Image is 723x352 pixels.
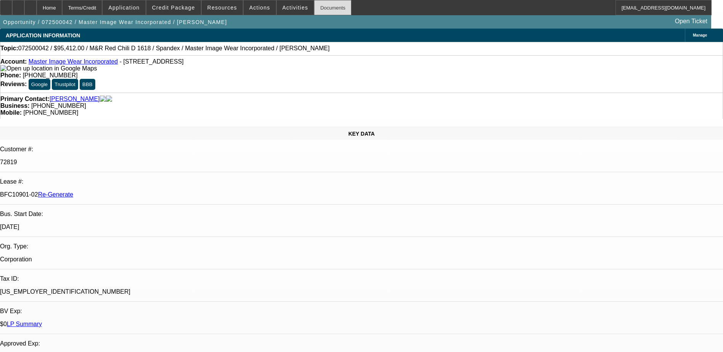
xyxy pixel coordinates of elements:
[0,109,22,116] strong: Mobile:
[29,79,50,90] button: Google
[80,79,95,90] button: BBB
[0,65,97,72] img: Open up location in Google Maps
[0,81,27,87] strong: Reviews:
[0,102,29,109] strong: Business:
[50,96,100,102] a: [PERSON_NAME]
[693,33,707,37] span: Manage
[106,96,112,102] img: linkedin-icon.png
[29,58,118,65] a: Master Image Wear Incorporated
[0,72,21,78] strong: Phone:
[0,65,97,72] a: View Google Maps
[244,0,276,15] button: Actions
[23,72,78,78] span: [PHONE_NUMBER]
[103,0,145,15] button: Application
[0,58,27,65] strong: Account:
[0,45,18,52] strong: Topic:
[18,45,330,52] span: 072500042 / $95,412.00 / M&R Red Chili D 1618 / Spandex / Master Image Wear Incorporated / [PERSO...
[3,19,227,25] span: Opportunity / 072500042 / Master Image Wear Incorporated / [PERSON_NAME]
[23,109,78,116] span: [PHONE_NUMBER]
[100,96,106,102] img: facebook-icon.png
[152,5,195,11] span: Credit Package
[672,15,710,28] a: Open Ticket
[52,79,78,90] button: Trustpilot
[0,96,50,102] strong: Primary Contact:
[7,321,42,327] a: LP Summary
[249,5,270,11] span: Actions
[348,131,375,137] span: KEY DATA
[120,58,184,65] span: - [STREET_ADDRESS]
[277,0,314,15] button: Activities
[146,0,201,15] button: Credit Package
[108,5,139,11] span: Application
[282,5,308,11] span: Activities
[207,5,237,11] span: Resources
[202,0,243,15] button: Resources
[6,32,80,38] span: APPLICATION INFORMATION
[38,191,74,198] a: Re-Generate
[31,102,86,109] span: [PHONE_NUMBER]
